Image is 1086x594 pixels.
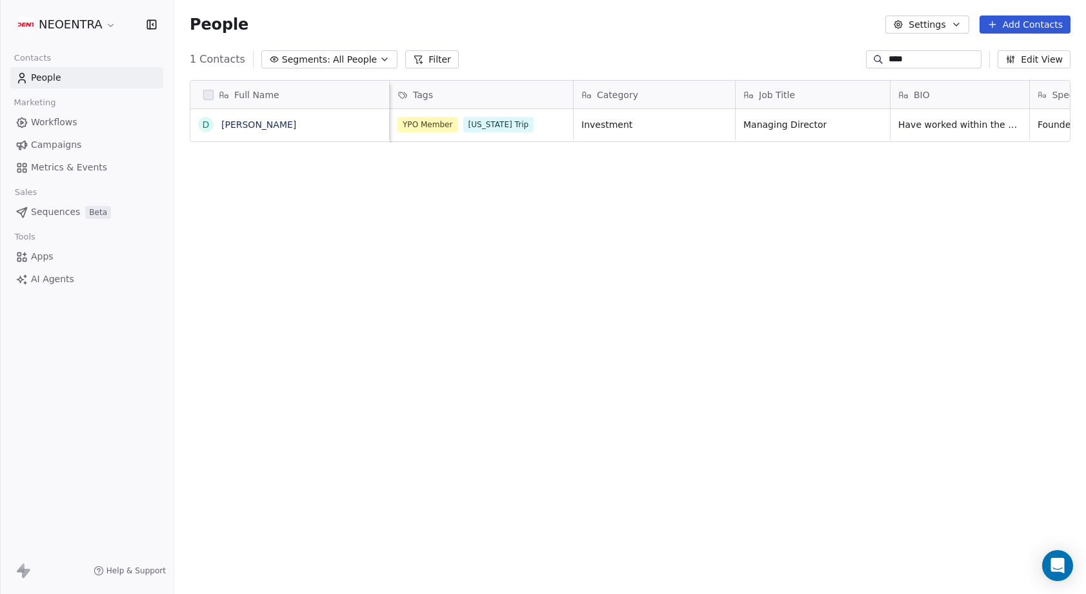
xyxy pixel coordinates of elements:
span: Metrics & Events [31,161,107,174]
a: Workflows [10,112,163,133]
span: Sales [9,183,43,202]
div: Tags [390,81,573,108]
div: Full Name [190,81,389,108]
span: YPO Member [397,117,458,132]
a: Help & Support [94,566,166,576]
button: NEOENTRA [15,14,119,36]
button: Edit View [998,50,1071,68]
button: Filter [405,50,459,68]
span: Have worked within the financial services and investment management business for the last 24 year... [898,118,1021,131]
span: Help & Support [106,566,166,576]
span: Sequences [31,205,80,219]
a: Metrics & Events [10,157,163,178]
div: D [203,118,210,132]
span: All People [333,53,377,67]
span: AI Agents [31,272,74,286]
span: NEOENTRA [39,16,103,33]
span: Apps [31,250,54,263]
span: Category [597,88,638,101]
a: SequencesBeta [10,201,163,223]
span: Contacts [8,48,57,68]
span: 1 Contacts [190,52,245,67]
div: Job Title [736,81,890,108]
div: Category [574,81,735,108]
span: Job Title [759,88,795,101]
div: Open Intercom Messenger [1042,550,1073,581]
span: People [31,71,61,85]
span: Managing Director [743,118,882,131]
a: People [10,67,163,88]
span: Segments: [282,53,330,67]
span: BIO [914,88,930,101]
span: Marketing [8,93,61,112]
div: BIO [890,81,1029,108]
span: Tools [9,227,41,247]
span: Workflows [31,116,77,129]
span: Campaigns [31,138,81,152]
span: Investment [581,118,727,131]
span: [US_STATE] Trip [463,117,534,132]
a: AI Agents [10,269,163,290]
img: Additional.svg [18,17,34,32]
a: Apps [10,246,163,267]
a: [PERSON_NAME] [221,119,296,130]
div: grid [190,109,390,573]
button: Settings [885,15,969,34]
a: Campaigns [10,134,163,156]
span: Tags [413,88,433,101]
button: Add Contacts [980,15,1071,34]
span: Beta [85,206,111,219]
span: People [190,15,248,34]
span: Full Name [234,88,279,101]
